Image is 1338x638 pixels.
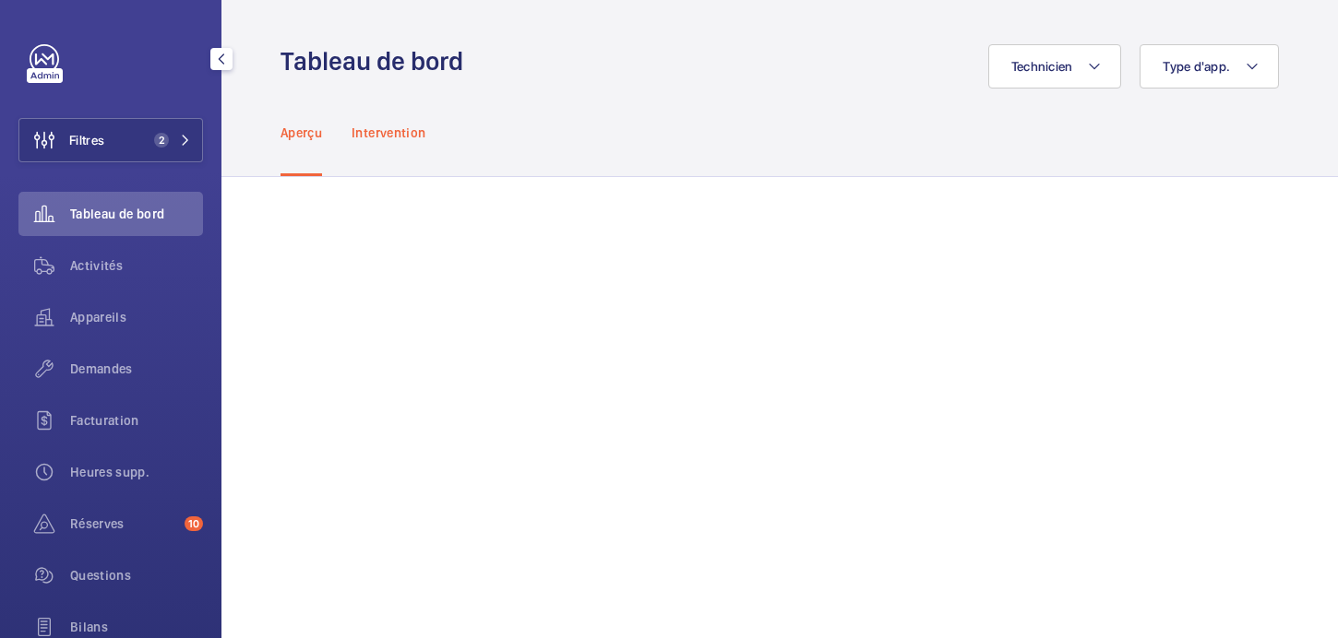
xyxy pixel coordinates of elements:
p: Intervention [352,124,425,142]
span: Filtres [69,131,104,149]
span: Facturation [70,411,203,430]
span: Technicien [1011,59,1073,74]
span: 2 [154,133,169,148]
span: Questions [70,566,203,585]
button: Technicien [988,44,1122,89]
span: Appareils [70,308,203,326]
span: Type d'app. [1163,59,1230,74]
h1: Tableau de bord [281,44,474,78]
span: Bilans [70,618,203,636]
span: Demandes [70,360,203,378]
span: 10 [185,516,203,531]
span: Heures supp. [70,463,203,481]
button: Filtres2 [18,118,203,162]
button: Type d'app. [1140,44,1279,89]
p: Aperçu [281,124,322,142]
span: Activités [70,256,203,275]
span: Tableau de bord [70,205,203,223]
span: Réserves [70,514,177,533]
